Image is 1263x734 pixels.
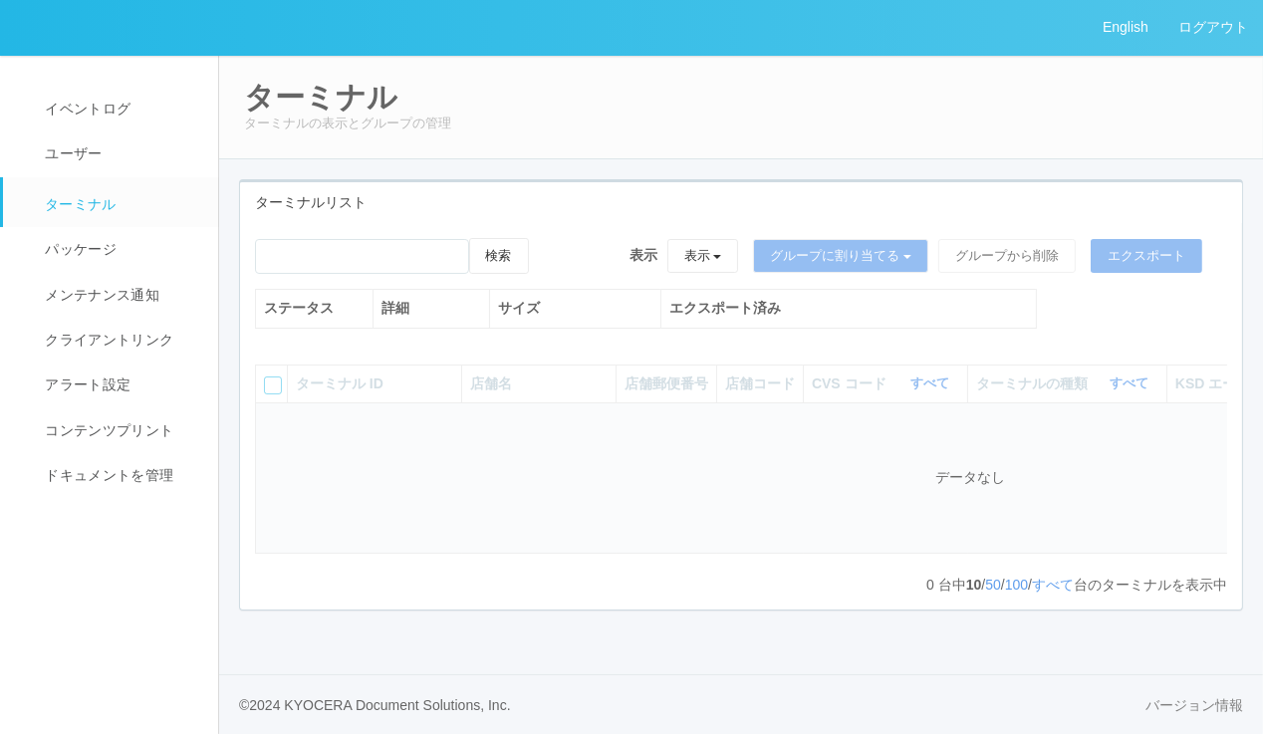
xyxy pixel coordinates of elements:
span: ターミナル [40,196,117,212]
a: パッケージ [3,227,236,272]
div: エクスポート済み [669,298,1028,319]
span: メンテナンス通知 [40,287,159,303]
a: イベントログ [3,87,236,131]
span: パッケージ [40,241,117,257]
span: ユーザー [40,145,102,161]
button: エクスポート [1091,239,1202,273]
a: 50 [985,577,1001,593]
span: 店舗郵便番号 [625,375,708,391]
button: すべて [1105,373,1158,393]
span: 店舗コード [725,375,795,391]
a: ターミナル [3,177,236,227]
span: イベントログ [40,101,130,117]
span: ドキュメントを管理 [40,467,173,483]
span: © 2024 KYOCERA Document Solutions, Inc. [239,697,511,713]
span: ターミナルの種類 [976,373,1093,394]
button: すべて [905,373,959,393]
a: コンテンツプリント [3,408,236,453]
span: クライアントリンク [40,332,173,348]
div: ステータス [264,298,365,319]
a: 100 [1005,577,1028,593]
span: 0 [926,577,938,593]
span: コンテンツプリント [40,422,173,438]
a: クライアントリンク [3,318,236,363]
button: グループに割り当てる [753,239,928,273]
a: アラート設定 [3,363,236,407]
h2: ターミナル [244,81,1238,114]
div: ターミナルリスト [240,182,1242,223]
button: 表示 [667,239,739,273]
a: バージョン情報 [1145,695,1243,716]
div: ターミナル ID [296,373,453,394]
span: CVS コード [812,373,891,394]
span: 店舗名 [470,375,512,391]
div: 詳細 [381,298,482,319]
a: すべて [910,375,954,390]
a: メンテナンス通知 [3,273,236,318]
a: すべて [1032,577,1074,593]
span: 10 [966,577,982,593]
span: アラート設定 [40,376,130,392]
button: 検索 [469,238,529,274]
p: ターミナルの表示とグループの管理 [244,114,1238,133]
p: 台中 / / / 台のターミナルを表示中 [926,575,1227,596]
span: 表示 [630,245,657,266]
button: グループから削除 [938,239,1076,273]
div: サイズ [498,298,652,319]
a: ユーザー [3,131,236,176]
a: ドキュメントを管理 [3,453,236,498]
a: すべて [1110,375,1153,390]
